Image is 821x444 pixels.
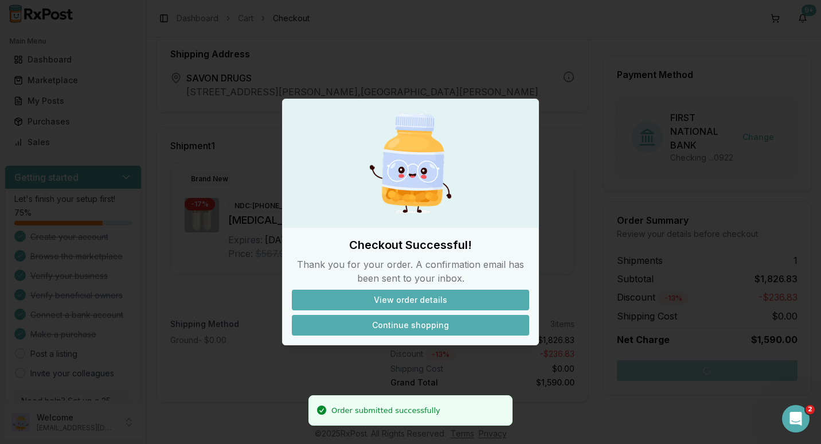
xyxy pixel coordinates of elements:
button: Continue shopping [292,315,529,336]
span: 2 [806,405,815,414]
h2: Checkout Successful! [292,237,529,253]
button: View order details [292,290,529,310]
p: Thank you for your order. A confirmation email has been sent to your inbox. [292,258,529,285]
iframe: Intercom live chat [782,405,810,433]
img: Happy Pill Bottle [355,108,466,219]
